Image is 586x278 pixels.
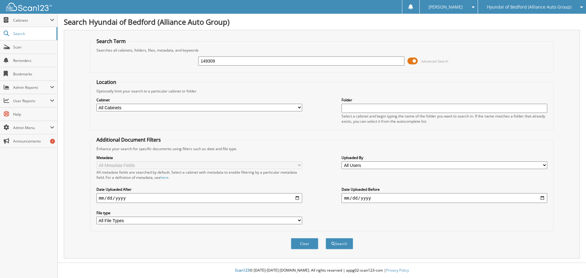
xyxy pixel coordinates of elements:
div: Optionally limit your search to a particular cabinet or folder [93,88,551,94]
div: Searches all cabinets, folders, files, metadata, and keywords [93,48,551,53]
span: Advanced Search [421,59,448,63]
legend: Additional Document Filters [93,136,164,143]
span: Hyundai of Bedford (Alliance Auto Group) [487,5,571,9]
span: Scan123 [235,268,250,273]
div: 1 [50,139,55,144]
span: Scan [13,45,54,50]
span: Admin Menu [13,125,50,130]
div: © [DATE]-[DATE] [DOMAIN_NAME]. All rights reserved | appg02-scan123-com | [58,263,586,278]
label: Cabinet [96,97,302,103]
span: Admin Reports [13,85,50,90]
label: Date Uploaded After [96,187,302,192]
iframe: Chat Widget [555,249,586,278]
span: Search [13,31,53,36]
span: Cabinets [13,18,50,23]
span: Bookmarks [13,71,54,77]
h1: Search Hyundai of Bedford (Alliance Auto Group) [64,17,580,27]
button: Search [326,238,353,249]
div: Select a cabinet and begin typing the name of the folder you want to search in. If the name match... [342,114,547,124]
img: scan123-logo-white.svg [6,3,52,11]
span: Announcements [13,139,54,144]
legend: Search Term [93,38,129,45]
input: start [96,193,302,203]
div: Enhance your search for specific documents using filters such as date and file type. [93,146,551,151]
label: Folder [342,97,547,103]
span: User Reports [13,98,50,103]
a: here [161,175,168,180]
legend: Location [93,79,119,85]
a: Privacy Policy [386,268,409,273]
label: Uploaded By [342,155,547,160]
label: Metadata [96,155,302,160]
label: File type [96,210,302,215]
span: [PERSON_NAME] [429,5,463,9]
input: end [342,193,547,203]
label: Date Uploaded Before [342,187,547,192]
div: All metadata fields are searched by default. Select a cabinet with metadata to enable filtering b... [96,170,302,180]
button: Clear [291,238,318,249]
span: Reminders [13,58,54,63]
span: Help [13,112,54,117]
